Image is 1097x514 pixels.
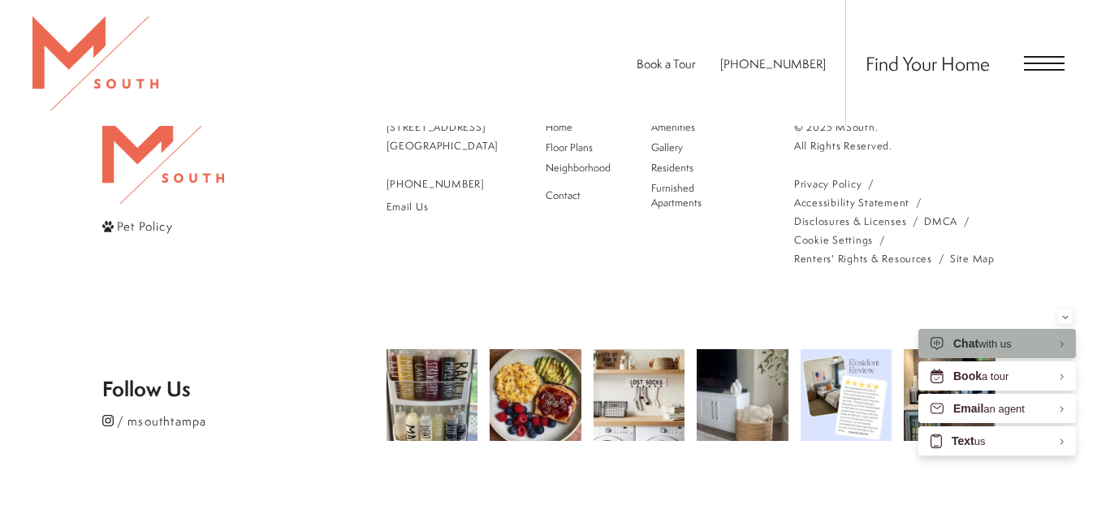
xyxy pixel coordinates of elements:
a: Renters' Rights & Resources [794,249,932,268]
img: Laundry day just got a little more organized! 🧦✨ A 'lost sock' station keeps those solo socks in ... [594,349,685,441]
a: Call Us at 813-570-8014 [720,55,826,72]
a: Website Site Map [950,249,995,268]
a: Call Us [387,175,499,193]
span: Floor Plans [546,140,593,154]
a: Go to Furnished Apartments (opens in a new tab) [643,179,739,214]
a: Go to Neighborhood [538,158,633,179]
span: Contact [546,188,581,202]
a: Book a Tour [637,55,696,72]
a: Email Us [387,197,499,216]
span: Pet Policy [117,218,173,235]
span: Residents [651,161,693,175]
a: Go to Floor Plans [538,138,633,158]
div: Main [538,118,739,214]
a: Cookie Settings [794,231,873,249]
span: Gallery [651,140,683,154]
p: All Rights Reserved. [794,136,996,155]
a: Go to Residents [643,158,739,179]
a: Greystar DMCA policy [924,212,957,231]
a: Go to Gallery [643,138,739,158]
span: / msouthtampa [117,412,207,430]
img: MSouth [32,16,158,110]
span: Neighborhood [546,161,611,175]
a: Go to Home [538,118,633,138]
button: Open Menu [1024,56,1065,71]
span: [PHONE_NUMBER] [720,55,826,72]
p: Follow Us [102,379,387,399]
a: Follow msouthtampa on Instagram [102,410,387,431]
p: © 2025 MSouth. [794,118,996,136]
img: MSouth [102,113,224,204]
a: Accessibility Statement [794,193,909,212]
img: Keep your blankets organized and your space stylish! 🧺 A simple basket brings both function and w... [697,349,788,441]
a: Greystar privacy policy [794,175,862,193]
img: Happy National Coffee Day!! Come get a cup. #msouthtampa #nationalcoffeday #tistheseason #coffeeo... [904,349,996,441]
img: Breakfast is the most important meal of the day! 🥞☕ Start your morning off right with something d... [490,349,581,441]
img: Come see what all the hype is about! Get your new home today! #msouthtampa #movenow #thankful #be... [801,349,892,441]
span: [PHONE_NUMBER] [387,177,485,191]
a: Get Directions to 5110 South Manhattan Avenue Tampa, FL 33611 [387,118,499,155]
a: Find Your Home [866,50,990,76]
span: Furnished Apartments [651,181,702,209]
a: Go to Contact [538,179,633,214]
a: Local and State Disclosures and License Information [794,212,906,231]
span: Home [546,120,572,134]
img: Keeping it clean and convenient! 🍶💡 Labeled squeeze bottles make condiments easy to grab and keep... [387,349,478,441]
span: Amenities [651,120,695,134]
a: Go to Amenities [643,118,739,138]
